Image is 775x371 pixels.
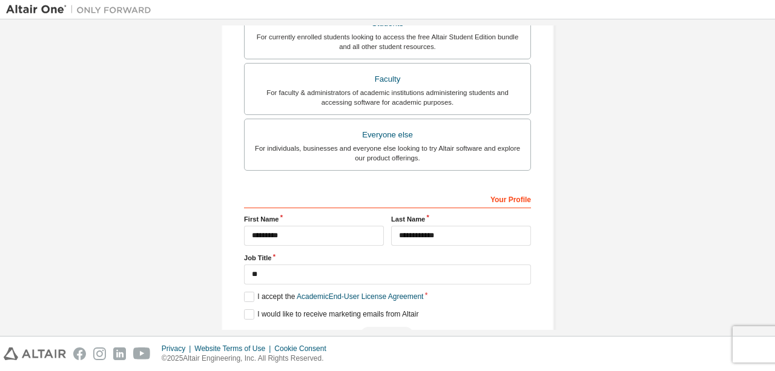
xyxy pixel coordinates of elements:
[73,347,86,360] img: facebook.svg
[244,309,418,320] label: I would like to receive marketing emails from Altair
[252,88,523,107] div: For faculty & administrators of academic institutions administering students and accessing softwa...
[274,344,333,353] div: Cookie Consent
[244,327,531,345] div: Please wait while checking email ...
[194,344,274,353] div: Website Terms of Use
[244,214,384,224] label: First Name
[252,143,523,163] div: For individuals, businesses and everyone else looking to try Altair software and explore our prod...
[391,214,531,224] label: Last Name
[252,126,523,143] div: Everyone else
[244,189,531,208] div: Your Profile
[93,347,106,360] img: instagram.svg
[6,4,157,16] img: Altair One
[252,32,523,51] div: For currently enrolled students looking to access the free Altair Student Edition bundle and all ...
[133,347,151,360] img: youtube.svg
[4,347,66,360] img: altair_logo.svg
[162,353,334,364] p: © 2025 Altair Engineering, Inc. All Rights Reserved.
[244,253,531,263] label: Job Title
[162,344,194,353] div: Privacy
[252,71,523,88] div: Faculty
[244,292,423,302] label: I accept the
[113,347,126,360] img: linkedin.svg
[297,292,423,301] a: Academic End-User License Agreement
